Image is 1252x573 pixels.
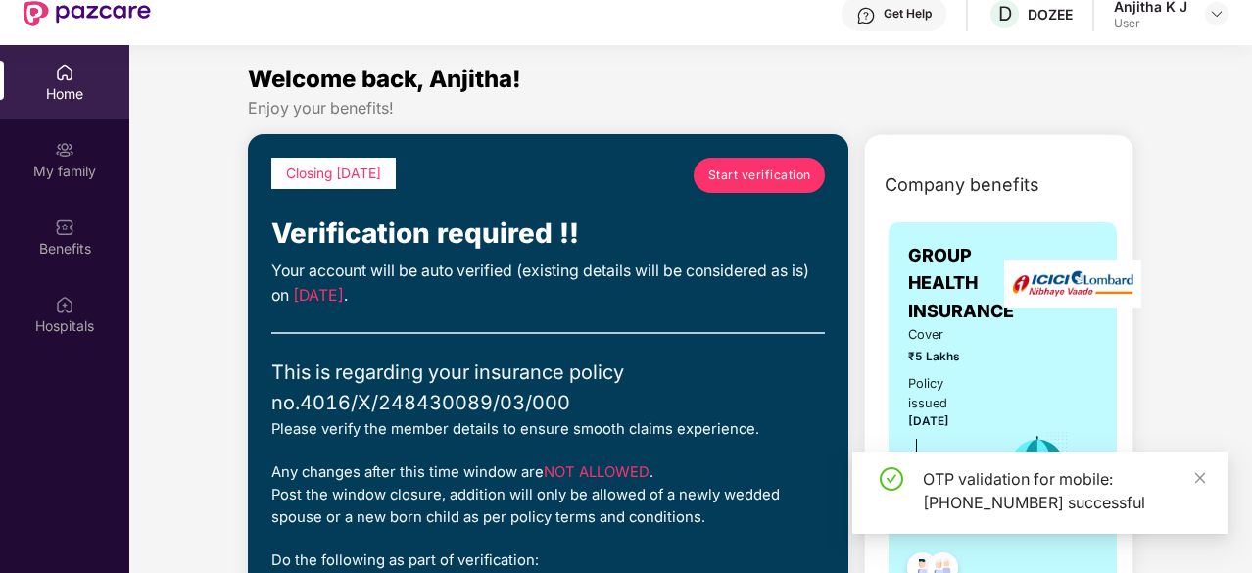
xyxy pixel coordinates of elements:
[55,63,74,82] img: svg+xml;base64,PHN2ZyBpZD0iSG9tZSIgeG1sbnM9Imh0dHA6Ly93d3cudzMub3JnLzIwMDAvc3ZnIiB3aWR0aD0iMjAiIG...
[908,348,980,366] span: ₹5 Lakhs
[271,213,825,256] div: Verification required !!
[1209,6,1225,22] img: svg+xml;base64,PHN2ZyBpZD0iRHJvcGRvd24tMzJ4MzIiIHhtbG5zPSJodHRwOi8vd3d3LnczLm9yZy8yMDAwL3N2ZyIgd2...
[55,217,74,237] img: svg+xml;base64,PHN2ZyBpZD0iQmVuZWZpdHMiIHhtbG5zPSJodHRwOi8vd3d3LnczLm9yZy8yMDAwL3N2ZyIgd2lkdGg9Ij...
[1114,16,1187,31] div: User
[1006,430,1070,495] img: icon
[271,461,825,530] div: Any changes after this time window are . Post the window closure, addition will only be allowed o...
[708,166,811,184] span: Start verification
[55,140,74,160] img: svg+xml;base64,PHN2ZyB3aWR0aD0iMjAiIGhlaWdodD0iMjAiIHZpZXdCb3g9IjAgMCAyMCAyMCIgZmlsbD0ibm9uZSIgeG...
[286,166,381,181] span: Closing [DATE]
[694,158,825,193] a: Start verification
[908,374,980,413] div: Policy issued
[271,418,825,441] div: Please verify the member details to ensure smooth claims experience.
[908,242,1014,325] span: GROUP HEALTH INSURANCE
[880,467,903,491] span: check-circle
[1004,260,1141,308] img: insurerLogo
[248,98,1133,119] div: Enjoy your benefits!
[998,2,1012,25] span: D
[1193,471,1207,485] span: close
[271,358,825,418] div: This is regarding your insurance policy no. 4016/X/248430089/03/000
[55,295,74,314] img: svg+xml;base64,PHN2ZyBpZD0iSG9zcGl0YWxzIiB4bWxucz0iaHR0cDovL3d3dy53My5vcmcvMjAwMC9zdmciIHdpZHRoPS...
[908,414,949,428] span: [DATE]
[24,1,151,26] img: New Pazcare Logo
[908,325,980,345] span: Cover
[856,6,876,25] img: svg+xml;base64,PHN2ZyBpZD0iSGVscC0zMngzMiIgeG1sbnM9Imh0dHA6Ly93d3cudzMub3JnLzIwMDAvc3ZnIiB3aWR0aD...
[1028,5,1073,24] div: DOZEE
[923,467,1205,514] div: OTP validation for mobile: [PHONE_NUMBER] successful
[293,286,344,305] span: [DATE]
[544,463,650,481] span: NOT ALLOWED
[885,171,1039,199] span: Company benefits
[271,260,825,309] div: Your account will be auto verified (existing details will be considered as is) on .
[248,65,521,93] span: Welcome back, Anjitha!
[271,549,825,572] div: Do the following as part of verification:
[884,6,932,22] div: Get Help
